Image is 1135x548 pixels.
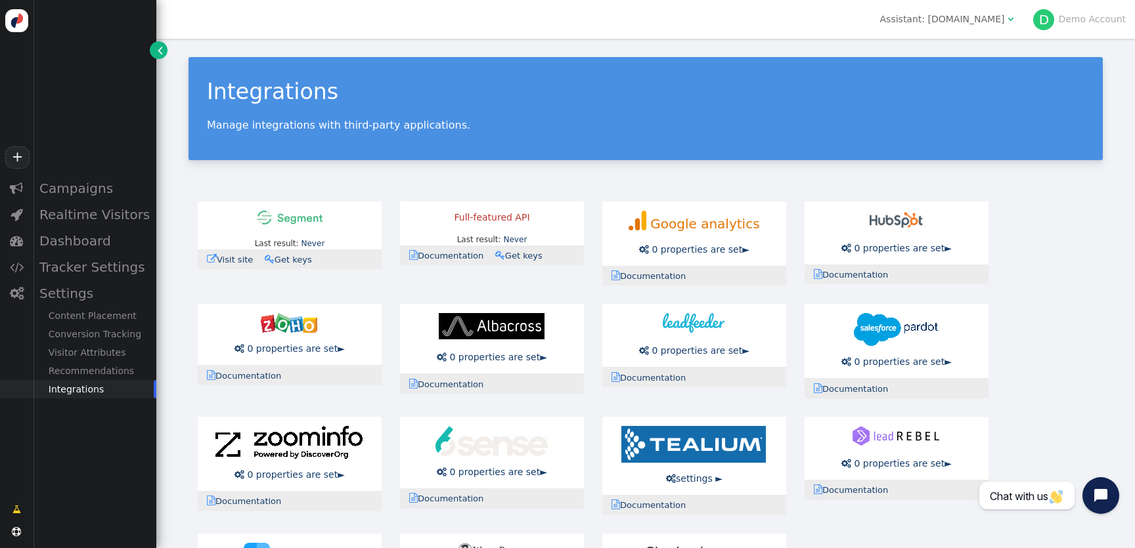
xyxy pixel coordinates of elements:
[652,345,742,356] span: 0 properties are set
[437,467,447,476] span: 
[841,243,952,253] a:  0 properties are set►
[33,325,156,343] div: Conversion Tracking
[1008,14,1013,24] span: 
[10,234,23,247] span: 
[854,313,938,346] img: pardot-128x50.png
[207,255,261,264] a: Visit site
[234,470,244,479] span: 
[409,211,575,224] div: Full-featured API
[439,313,545,339] img: albacross-logo.svg
[409,494,492,503] a: Documentation
[5,9,28,32] img: logo-icon.svg
[10,287,24,300] span: 
[814,269,822,279] span: 
[33,380,156,398] div: Integrations
[265,255,321,264] a: Get keys
[409,379,492,389] a: Documentation
[503,235,527,244] a: Never
[650,216,759,232] span: Google analytics
[814,484,822,494] span: 
[207,371,290,381] a: Documentation
[639,345,749,356] a:  0 properties are set►
[247,469,338,480] span: 0 properties are set
[666,474,676,483] span: 
[495,251,551,261] a: Get keys
[1033,9,1054,30] div: D
[639,244,749,255] a:  0 properties are set►
[158,43,163,57] span: 
[1033,14,1126,24] a: DDemo Account
[150,41,167,59] a: 
[33,228,156,254] div: Dashboard
[33,175,156,201] div: Campaigns
[639,346,649,355] span: 
[10,182,23,195] span: 
[621,426,766,463] img: tealium-logo-210x50.png
[814,270,897,280] a: Documentation
[435,426,548,456] img: 6sense-logo.svg
[449,467,540,477] span: 0 properties are set
[666,473,723,484] a: settings ►
[814,384,897,394] a: Documentation
[612,499,620,509] span: 
[409,493,418,503] span: 
[612,270,620,280] span: 
[33,306,156,325] div: Content Placement
[495,250,505,260] span: 
[880,12,1005,26] div: Assistant: [DOMAIN_NAME]
[437,467,547,477] a:  0 properties are set►
[841,458,952,469] a:  0 properties are set►
[261,313,317,333] img: zoho-100x35.png
[612,271,694,281] a: Documentation
[207,75,1084,108] div: Integrations
[612,372,620,382] span: 
[33,280,156,306] div: Settings
[854,243,945,253] span: 0 properties are set
[301,239,324,248] a: Never
[457,235,501,244] span: Last result:
[33,201,156,228] div: Realtime Visitors
[841,459,851,468] span: 
[449,352,540,362] span: 0 properties are set
[33,362,156,380] div: Recommendations
[207,254,217,264] span: 
[663,313,724,333] img: leadfeeder-logo.svg
[437,352,447,362] span: 
[234,469,345,480] a:  0 properties are set►
[841,357,851,366] span: 
[652,244,742,255] span: 0 properties are set
[12,503,21,516] span: 
[265,254,275,264] span: 
[11,208,23,221] span: 
[215,426,363,459] img: zoominfo-224x50.png
[612,500,694,510] a: Documentation
[870,211,923,230] img: hubspot-100x37.png
[207,496,290,506] a: Documentation
[612,373,694,383] a: Documentation
[234,344,244,353] span: 
[207,495,215,505] span: 
[437,352,547,362] a:  0 properties are set►
[854,458,945,469] span: 0 properties are set
[3,497,30,521] a: 
[207,370,215,380] span: 
[409,251,492,261] a: Documentation
[10,261,24,274] span: 
[814,485,897,495] a: Documentation
[247,343,338,354] span: 0 properties are set
[33,343,156,362] div: Visitor Attributes
[854,356,945,367] span: 0 properties are set
[409,250,418,260] span: 
[257,211,323,224] img: segment-100x21.png
[12,527,21,536] span: 
[409,379,418,389] span: 
[255,239,299,248] span: Last result:
[234,343,345,354] a:  0 properties are set►
[853,426,940,446] img: leadrebel-logo.svg
[33,254,156,280] div: Tracker Settings
[814,383,822,393] span: 
[629,211,646,230] img: ga-logo-45x50.png
[841,243,851,253] span: 
[5,146,29,169] a: +
[639,245,649,254] span: 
